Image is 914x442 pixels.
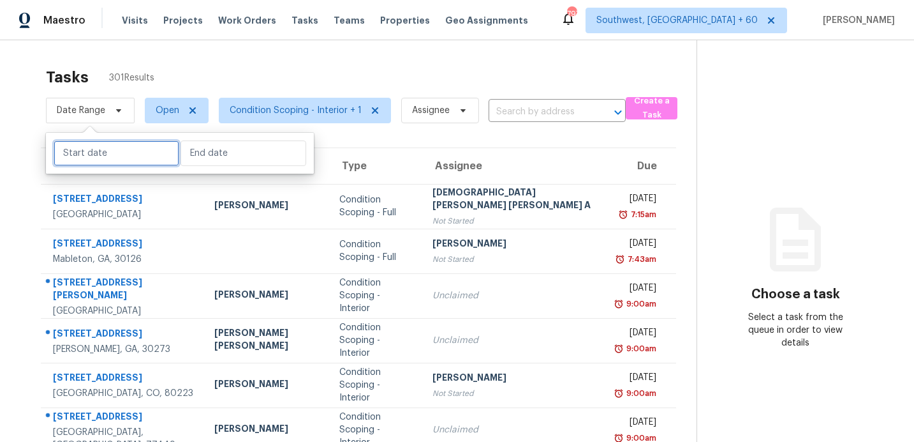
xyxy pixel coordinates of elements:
div: [PERSON_NAME] [214,422,319,438]
th: Assignee [422,148,610,184]
div: Condition Scoping - Interior [339,321,411,360]
div: [STREET_ADDRESS] [53,410,194,426]
div: [PERSON_NAME], GA, 30273 [53,343,194,356]
div: [DATE] [620,282,656,298]
span: Maestro [43,14,85,27]
div: [STREET_ADDRESS] [53,371,194,387]
input: End date [181,141,306,166]
img: Overdue Alarm Icon [615,253,625,266]
span: Date Range [57,104,105,117]
button: Create a Task [626,97,677,119]
span: Properties [380,14,430,27]
div: [PERSON_NAME] [432,371,600,387]
div: Condition Scoping - Full [339,194,411,219]
span: Tasks [291,16,318,25]
div: [GEOGRAPHIC_DATA] [53,305,194,317]
div: [DATE] [620,192,656,208]
span: [PERSON_NAME] [818,14,895,27]
span: Create a Task [632,94,671,123]
h3: Choose a task [751,288,840,301]
span: 301 Results [109,72,154,84]
span: Visits [122,14,148,27]
div: 797 [567,8,576,20]
div: Not Started [432,215,600,227]
img: Overdue Alarm Icon [614,298,624,310]
th: Address [41,148,204,184]
span: Assignee [412,104,450,117]
span: Projects [163,14,203,27]
div: Select a task from the queue in order to view details [746,311,844,349]
div: [PERSON_NAME] [432,237,600,253]
div: Condition Scoping - Interior [339,366,411,404]
th: Type [329,148,422,184]
span: Southwest, [GEOGRAPHIC_DATA] + 60 [596,14,758,27]
div: [PERSON_NAME] [PERSON_NAME] [214,326,319,355]
div: 7:43am [625,253,656,266]
div: [STREET_ADDRESS] [53,327,194,343]
h2: Tasks [46,71,89,84]
div: [PERSON_NAME] [214,288,319,304]
div: [STREET_ADDRESS][PERSON_NAME] [53,276,194,305]
button: Open [609,103,627,121]
span: Condition Scoping - Interior + 1 [230,104,362,117]
div: Condition Scoping - Full [339,238,411,264]
img: Overdue Alarm Icon [618,208,628,221]
div: Not Started [432,387,600,400]
div: Unclaimed [432,334,600,347]
div: [DATE] [620,326,656,342]
div: [STREET_ADDRESS] [53,192,194,208]
div: 9:00am [624,298,656,310]
div: Unclaimed [432,423,600,436]
span: Open [156,104,179,117]
img: Overdue Alarm Icon [614,342,624,355]
div: [PERSON_NAME] [214,199,319,215]
input: Start date [54,141,179,166]
div: Mableton, GA, 30126 [53,253,194,266]
img: Overdue Alarm Icon [614,387,624,400]
div: [GEOGRAPHIC_DATA] [53,208,194,221]
div: 9:00am [624,387,656,400]
div: [GEOGRAPHIC_DATA], CO, 80223 [53,387,194,400]
div: Condition Scoping - Interior [339,277,411,315]
input: Search by address [489,102,590,122]
div: [PERSON_NAME] [214,377,319,393]
div: [DATE] [620,237,656,253]
div: [STREET_ADDRESS] [53,237,194,253]
span: Teams [334,14,365,27]
div: 9:00am [624,342,656,355]
div: [DATE] [620,371,656,387]
div: [DATE] [620,416,656,432]
span: Geo Assignments [445,14,528,27]
div: 7:15am [628,208,656,221]
div: [DEMOGRAPHIC_DATA][PERSON_NAME] [PERSON_NAME] A [432,186,600,215]
th: Due [610,148,676,184]
div: Unclaimed [432,289,600,302]
span: Work Orders [218,14,276,27]
div: Not Started [432,253,600,266]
